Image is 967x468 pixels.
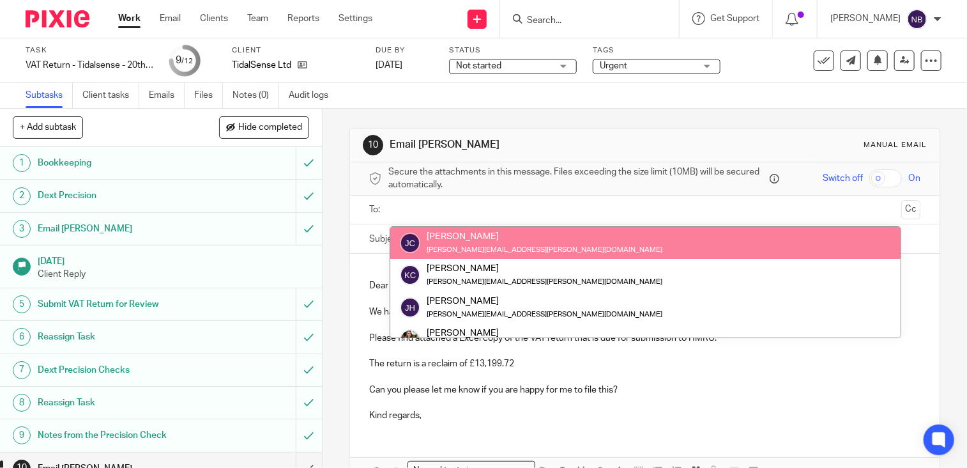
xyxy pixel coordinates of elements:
input: Search [526,15,641,27]
div: VAT Return - Tidalsense - 20th of the month [26,59,153,72]
small: [PERSON_NAME][EMAIL_ADDRESS][PERSON_NAME][DOMAIN_NAME] [427,311,662,318]
div: 6 [13,328,31,346]
img: MaxAcc_Sep21_ElliDeanPhoto_030.jpg [400,329,420,350]
h1: Reassign Task [38,327,201,347]
span: Not started [456,61,501,70]
h1: [DATE] [38,252,309,268]
div: [PERSON_NAME] [427,327,547,339]
p: The return is a reclaim of £13,199.72 [369,357,920,370]
button: Hide completed [219,116,309,138]
h1: Bookkeeping [38,153,201,173]
a: Notes (0) [232,83,279,108]
div: 10 [363,135,383,155]
div: [PERSON_NAME] [427,230,662,243]
div: 3 [13,220,31,238]
p: Dear [PERSON_NAME] & [PERSON_NAME], [369,279,920,292]
h1: Email [PERSON_NAME] [390,138,672,152]
a: Team [247,12,268,25]
span: Hide completed [238,123,302,133]
img: svg%3E [400,233,420,253]
div: 1 [13,154,31,172]
img: Pixie [26,10,89,27]
span: Switch off [823,172,863,185]
div: [PERSON_NAME] [427,294,662,307]
a: Clients [200,12,228,25]
a: Files [194,83,223,108]
a: Emails [149,83,185,108]
label: To: [369,203,383,216]
button: Cc [901,200,920,219]
img: svg%3E [907,9,927,29]
p: Please find attached a Excel copy of the VAT return that is due for submission to HMRC. [369,332,920,345]
div: [PERSON_NAME] [427,262,662,275]
div: 8 [13,394,31,412]
div: 5 [13,295,31,313]
h1: Dext Precision [38,186,201,205]
h1: Reassign Task [38,393,201,412]
label: Due by [376,45,433,56]
img: svg%3E [400,265,420,285]
h1: Submit VAT Return for Review [38,295,201,314]
button: + Add subtask [13,116,83,138]
p: We have run our internal reviews for your VAT return. [369,306,920,318]
span: Secure the attachments in this message. Files exceeding the size limit (10MB) will be secured aut... [388,166,766,192]
div: 2 [13,187,31,205]
div: 9 [13,426,31,444]
div: 7 [13,361,31,379]
a: Reports [287,12,319,25]
a: Work [118,12,141,25]
small: [PERSON_NAME][EMAIL_ADDRESS][PERSON_NAME][DOMAIN_NAME] [427,278,662,285]
a: Audit logs [289,83,338,108]
span: Urgent [600,61,627,70]
div: 9 [176,53,194,68]
small: /12 [182,58,194,65]
a: Client tasks [82,83,139,108]
a: Email [160,12,181,25]
div: Manual email [864,140,927,150]
a: Subtasks [26,83,73,108]
p: TidalSense Ltd [232,59,291,72]
h1: Email [PERSON_NAME] [38,219,201,238]
label: Client [232,45,360,56]
span: [DATE] [376,61,402,70]
label: Task [26,45,153,56]
small: [PERSON_NAME][EMAIL_ADDRESS][PERSON_NAME][DOMAIN_NAME] [427,246,662,253]
p: [PERSON_NAME] [830,12,901,25]
p: Can you please let me know if you are happy for me to file this? [369,384,920,396]
h1: Dext Precision Checks [38,361,201,380]
a: Settings [339,12,372,25]
label: Status [449,45,577,56]
img: svg%3E [400,297,420,318]
h1: Notes from the Precision Check [38,426,201,445]
label: Tags [593,45,720,56]
span: On [908,172,920,185]
span: Get Support [710,14,759,23]
p: Client Reply [38,268,309,281]
p: Kind regards, [369,409,920,422]
label: Subject: [369,233,402,246]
